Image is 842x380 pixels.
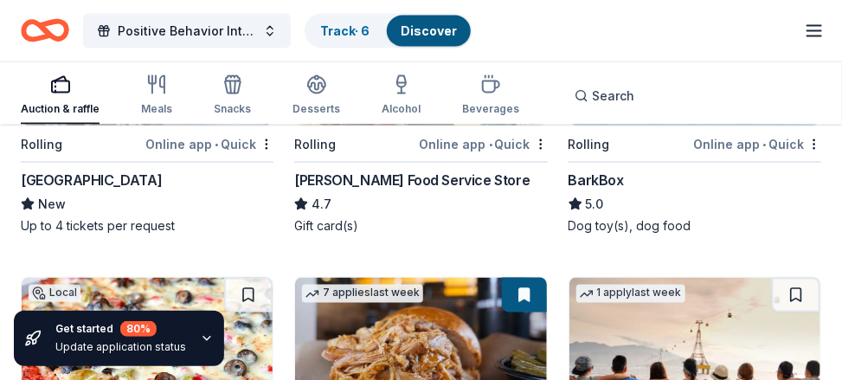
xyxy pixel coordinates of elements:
[382,68,421,125] button: Alcohol
[214,102,251,116] div: Snacks
[55,321,186,337] div: Get started
[569,134,610,155] div: Rolling
[420,133,548,155] div: Online app Quick
[215,138,218,151] span: •
[569,170,624,190] div: BarkBox
[214,68,251,125] button: Snacks
[21,10,69,51] a: Home
[462,68,519,125] button: Beverages
[592,86,634,106] span: Search
[294,170,530,190] div: [PERSON_NAME] Food Service Store
[462,102,519,116] div: Beverages
[21,170,162,190] div: [GEOGRAPHIC_DATA]
[83,14,291,48] button: Positive Behavior Interventions and Supports
[305,14,472,48] button: Track· 6Discover
[141,102,172,116] div: Meals
[55,340,186,354] div: Update application status
[569,218,821,235] div: Dog toy(s), dog food
[21,68,100,125] button: Auction & raffle
[294,134,336,155] div: Rolling
[141,68,172,125] button: Meals
[401,23,457,38] a: Discover
[312,194,331,215] span: 4.7
[576,285,685,303] div: 1 apply last week
[21,102,100,116] div: Auction & raffle
[762,138,766,151] span: •
[302,285,423,303] div: 7 applies last week
[561,79,648,113] button: Search
[118,21,256,42] span: Positive Behavior Interventions and Supports
[489,138,492,151] span: •
[693,133,821,155] div: Online app Quick
[21,218,273,235] div: Up to 4 tickets per request
[294,218,547,235] div: Gift card(s)
[145,133,273,155] div: Online app Quick
[21,134,62,155] div: Rolling
[120,321,157,337] div: 80 %
[586,194,604,215] span: 5.0
[292,68,340,125] button: Desserts
[38,194,66,215] span: New
[29,285,80,302] div: Local
[320,23,370,38] a: Track· 6
[382,102,421,116] div: Alcohol
[292,102,340,116] div: Desserts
